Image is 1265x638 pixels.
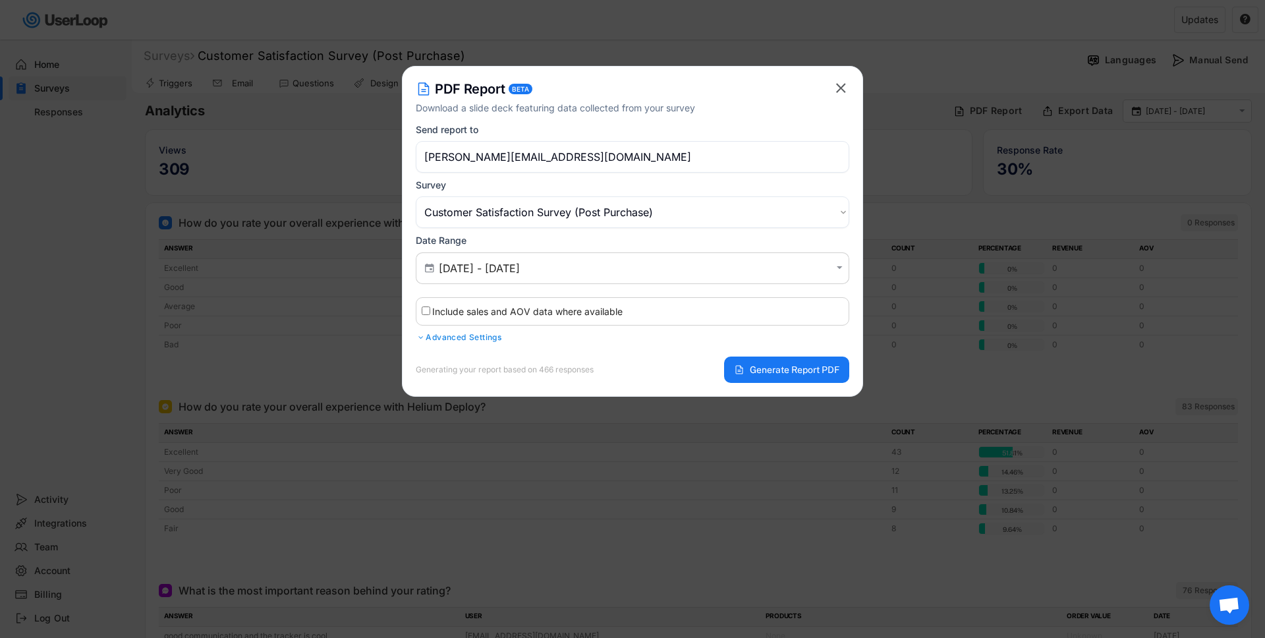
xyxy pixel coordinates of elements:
button:  [833,80,849,96]
div: BETA [512,86,529,92]
div: Date Range [416,235,466,246]
button: Generate Report PDF [724,357,849,383]
a: Open chat [1210,585,1249,625]
text:  [837,262,843,274]
label: Include sales and AOV data where available [432,306,623,317]
button:  [423,262,436,274]
button:  [833,262,845,274]
div: Download a slide deck featuring data collected from your survey [416,101,833,115]
span: Generate Report PDF [750,365,839,374]
div: Advanced Settings [416,332,849,343]
div: Survey [416,179,446,191]
input: Air Date/Time Picker [439,262,830,275]
h4: PDF Report [435,80,505,98]
text:  [836,80,846,96]
text:  [425,262,434,274]
div: Generating your report based on 466 responses [416,366,594,374]
div: Send report to [416,124,478,136]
